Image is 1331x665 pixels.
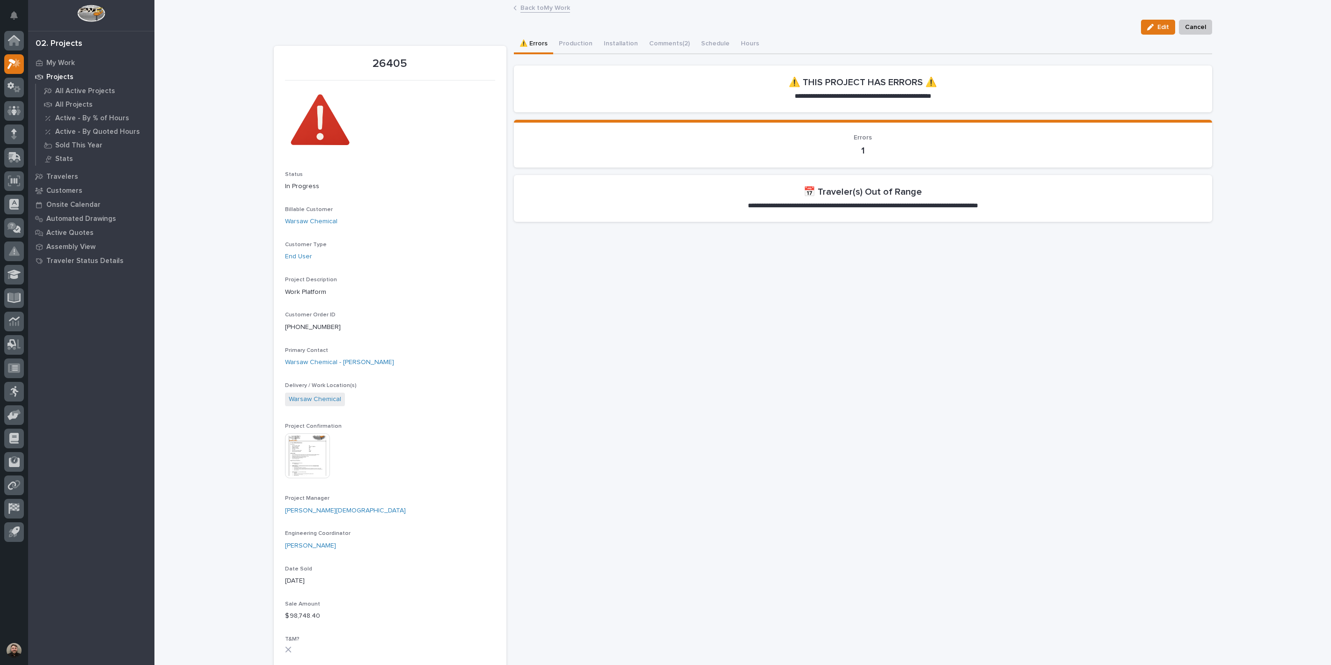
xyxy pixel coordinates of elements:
[36,39,82,49] div: 02. Projects
[46,73,73,81] p: Projects
[36,152,154,165] a: Stats
[525,145,1201,156] p: 1
[285,496,329,501] span: Project Manager
[285,531,351,536] span: Engineering Coordinator
[285,57,495,71] p: 26405
[285,277,337,283] span: Project Description
[28,56,154,70] a: My Work
[28,169,154,183] a: Travelers
[789,77,937,88] h2: ⚠️ THIS PROJECT HAS ERRORS ⚠️
[28,70,154,84] a: Projects
[285,172,303,177] span: Status
[55,87,115,95] p: All Active Projects
[77,5,105,22] img: Workspace Logo
[55,114,129,123] p: Active - By % of Hours
[285,287,495,297] p: Work Platform
[285,541,336,551] a: [PERSON_NAME]
[285,506,406,516] a: [PERSON_NAME][DEMOGRAPHIC_DATA]
[46,215,116,223] p: Automated Drawings
[28,226,154,240] a: Active Quotes
[36,98,154,111] a: All Projects
[46,229,94,237] p: Active Quotes
[28,254,154,268] a: Traveler Status Details
[285,312,336,318] span: Customer Order ID
[285,601,320,607] span: Sale Amount
[804,186,922,197] h2: 📅 Traveler(s) Out of Range
[598,35,644,54] button: Installation
[46,257,124,265] p: Traveler Status Details
[36,84,154,97] a: All Active Projects
[285,86,355,156] img: eeRwMVRhcDtY8E2nEDnBWzXVZnLH9BepXqlkUQ5kZRA
[735,35,765,54] button: Hours
[285,348,328,353] span: Primary Contact
[36,139,154,152] a: Sold This Year
[1141,20,1175,35] button: Edit
[285,566,312,572] span: Date Sold
[12,11,24,26] div: Notifications
[285,207,333,212] span: Billable Customer
[36,125,154,138] a: Active - By Quoted Hours
[553,35,598,54] button: Production
[285,611,495,621] p: $ 98,748.40
[4,6,24,25] button: Notifications
[28,197,154,212] a: Onsite Calendar
[28,212,154,226] a: Automated Drawings
[285,424,342,429] span: Project Confirmation
[285,636,300,642] span: T&M?
[46,187,82,195] p: Customers
[46,173,78,181] p: Travelers
[55,155,73,163] p: Stats
[28,240,154,254] a: Assembly View
[285,383,357,388] span: Delivery / Work Location(s)
[46,201,101,209] p: Onsite Calendar
[854,134,872,141] span: Errors
[46,59,75,67] p: My Work
[285,322,495,332] p: [PHONE_NUMBER]
[514,35,553,54] button: ⚠️ Errors
[285,242,327,248] span: Customer Type
[289,395,341,404] a: Warsaw Chemical
[285,217,337,227] a: Warsaw Chemical
[55,101,93,109] p: All Projects
[46,243,95,251] p: Assembly View
[1157,23,1169,31] span: Edit
[55,128,140,136] p: Active - By Quoted Hours
[28,183,154,197] a: Customers
[285,576,495,586] p: [DATE]
[1179,20,1212,35] button: Cancel
[4,641,24,660] button: users-avatar
[1185,22,1206,33] span: Cancel
[36,111,154,124] a: Active - By % of Hours
[285,358,394,367] a: Warsaw Chemical - [PERSON_NAME]
[644,35,695,54] button: Comments (2)
[285,182,495,191] p: In Progress
[55,141,102,150] p: Sold This Year
[520,2,570,13] a: Back toMy Work
[285,252,312,262] a: End User
[695,35,735,54] button: Schedule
